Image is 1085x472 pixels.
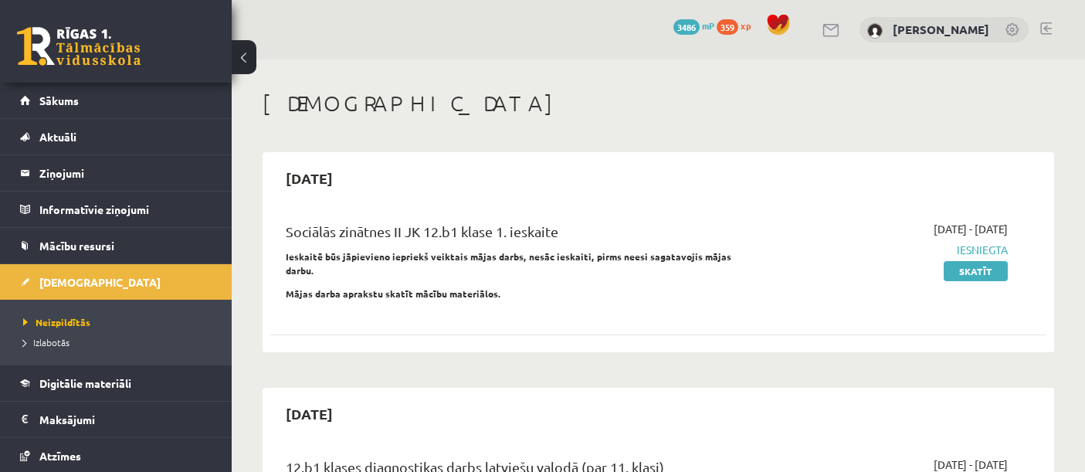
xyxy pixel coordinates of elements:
[717,19,758,32] a: 359 xp
[39,155,212,191] legend: Ziņojumi
[39,449,81,463] span: Atzīmes
[673,19,714,32] a: 3486 mP
[20,228,212,263] a: Mācību resursi
[39,275,161,289] span: [DEMOGRAPHIC_DATA]
[23,316,90,328] span: Neizpildītās
[20,119,212,155] a: Aktuāli
[286,287,501,300] strong: Mājas darba aprakstu skatīt mācību materiālos.
[23,315,216,329] a: Neizpildītās
[20,192,212,227] a: Informatīvie ziņojumi
[23,336,70,348] span: Izlabotās
[673,19,700,35] span: 3486
[20,365,212,401] a: Digitālie materiāli
[867,23,883,39] img: Kārlis Gusts
[702,19,714,32] span: mP
[39,239,114,253] span: Mācību resursi
[782,242,1008,258] span: Iesniegta
[741,19,751,32] span: xp
[286,250,731,277] strong: Ieskaitē būs jāpievieno iepriekš veiktais mājas darbs, nesāc ieskaiti, pirms neesi sagatavojis mā...
[270,396,348,432] h2: [DATE]
[263,90,1054,117] h1: [DEMOGRAPHIC_DATA]
[893,22,989,37] a: [PERSON_NAME]
[39,192,212,227] legend: Informatīvie ziņojumi
[23,335,216,349] a: Izlabotās
[39,402,212,437] legend: Maksājumi
[286,221,759,250] div: Sociālās zinātnes II JK 12.b1 klase 1. ieskaite
[39,376,131,390] span: Digitālie materiāli
[17,27,141,66] a: Rīgas 1. Tālmācības vidusskola
[717,19,738,35] span: 359
[39,130,76,144] span: Aktuāli
[39,93,79,107] span: Sākums
[20,83,212,118] a: Sākums
[20,264,212,300] a: [DEMOGRAPHIC_DATA]
[270,160,348,196] h2: [DATE]
[20,155,212,191] a: Ziņojumi
[944,261,1008,281] a: Skatīt
[934,221,1008,237] span: [DATE] - [DATE]
[20,402,212,437] a: Maksājumi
